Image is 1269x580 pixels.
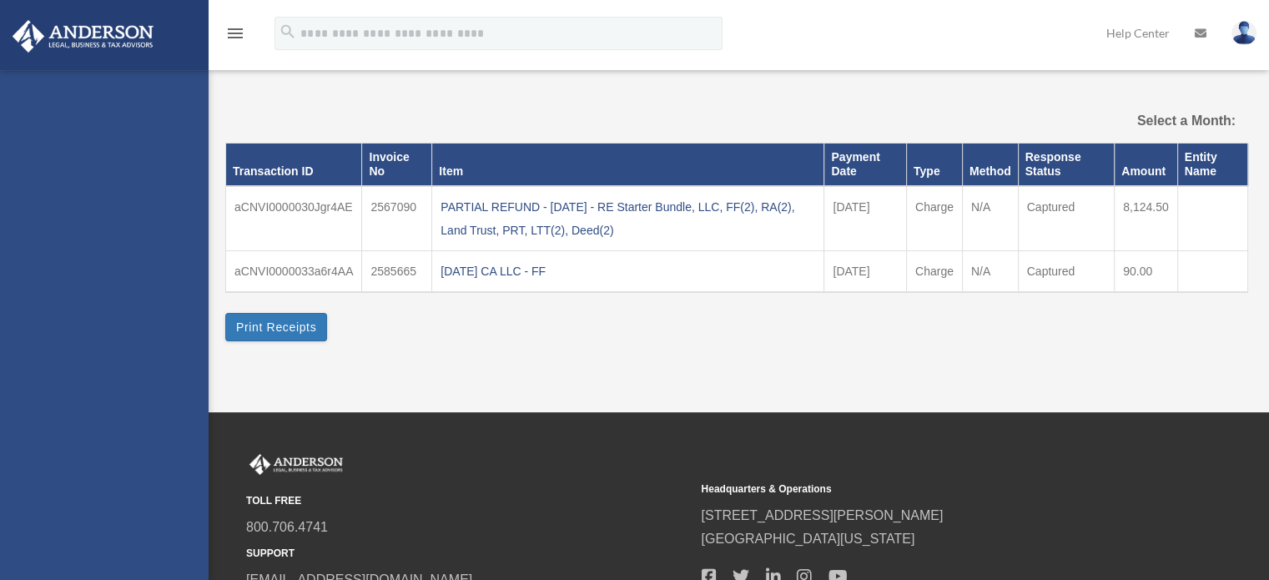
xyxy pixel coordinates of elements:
[225,313,327,341] button: Print Receipts
[1115,144,1178,186] th: Amount
[701,532,914,546] a: [GEOGRAPHIC_DATA][US_STATE]
[824,186,907,251] td: [DATE]
[8,20,159,53] img: Anderson Advisors Platinum Portal
[246,520,328,534] a: 800.706.4741
[962,144,1018,186] th: Method
[279,23,297,41] i: search
[1115,186,1178,251] td: 8,124.50
[701,508,943,522] a: [STREET_ADDRESS][PERSON_NAME]
[432,144,824,186] th: Item
[1018,144,1115,186] th: Response Status
[441,260,815,283] div: [DATE] CA LLC - FF
[226,186,362,251] td: aCNVI0000030Jgr4AE
[225,29,245,43] a: menu
[246,545,689,562] small: SUPPORT
[226,250,362,292] td: aCNVI0000033a6r4AA
[362,186,432,251] td: 2567090
[1018,250,1115,292] td: Captured
[1018,186,1115,251] td: Captured
[906,186,962,251] td: Charge
[701,481,1144,498] small: Headquarters & Operations
[1177,144,1247,186] th: Entity Name
[441,195,815,242] div: PARTIAL REFUND - [DATE] - RE Starter Bundle, LLC, FF(2), RA(2), Land Trust, PRT, LTT(2), Deed(2)
[906,250,962,292] td: Charge
[1231,21,1256,45] img: User Pic
[1090,109,1236,133] label: Select a Month:
[824,144,907,186] th: Payment Date
[824,250,907,292] td: [DATE]
[246,492,689,510] small: TOLL FREE
[362,144,432,186] th: Invoice No
[1115,250,1178,292] td: 90.00
[226,144,362,186] th: Transaction ID
[962,186,1018,251] td: N/A
[962,250,1018,292] td: N/A
[225,23,245,43] i: menu
[906,144,962,186] th: Type
[362,250,432,292] td: 2585665
[246,454,346,476] img: Anderson Advisors Platinum Portal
